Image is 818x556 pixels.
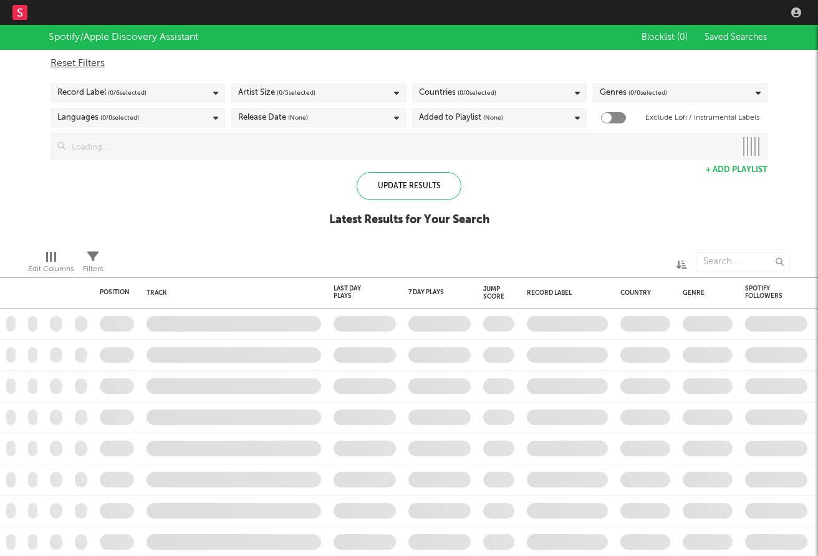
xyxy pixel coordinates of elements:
span: (None) [483,110,503,125]
div: Latest Results for Your Search [329,213,489,228]
div: Spotify/Apple Discovery Assistant [49,30,198,45]
span: Saved Searches [705,33,769,42]
div: Filters [83,262,103,277]
div: Jump Score [483,285,504,300]
input: Loading... [65,134,736,159]
div: 7 Day Plays [408,289,452,296]
label: Exclude Lofi / Instrumental Labels [645,110,759,125]
div: Languages [57,110,139,125]
button: Saved Searches [701,32,769,42]
div: Genre [683,289,726,297]
input: Search... [696,252,790,271]
span: ( 0 / 6 selected) [108,85,147,100]
div: Filters [83,246,103,282]
span: ( 0 / 0 selected) [100,110,139,125]
span: (None) [288,110,308,125]
span: ( 0 ) [677,33,688,42]
div: Track [147,289,315,297]
div: Edit Columns [28,262,74,277]
div: Position [100,289,130,296]
div: Added to Playlist [419,110,503,125]
span: ( 0 / 0 selected) [628,85,667,100]
div: Country [620,289,664,297]
div: Reset Filters [51,56,767,71]
button: + Add Playlist [706,166,767,174]
div: Release Date [238,110,308,125]
div: Edit Columns [28,246,74,282]
div: Record Label [527,289,602,297]
div: Artist Size [238,85,315,100]
div: Record Label [57,85,147,100]
div: Update Results [357,172,461,200]
span: ( 0 / 5 selected) [277,85,315,100]
div: Last Day Plays [334,285,377,300]
span: ( 0 / 0 selected) [458,85,496,100]
span: Blocklist [642,33,688,42]
div: Countries [419,85,496,100]
div: Genres [600,85,667,100]
div: Spotify Followers [745,285,789,300]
